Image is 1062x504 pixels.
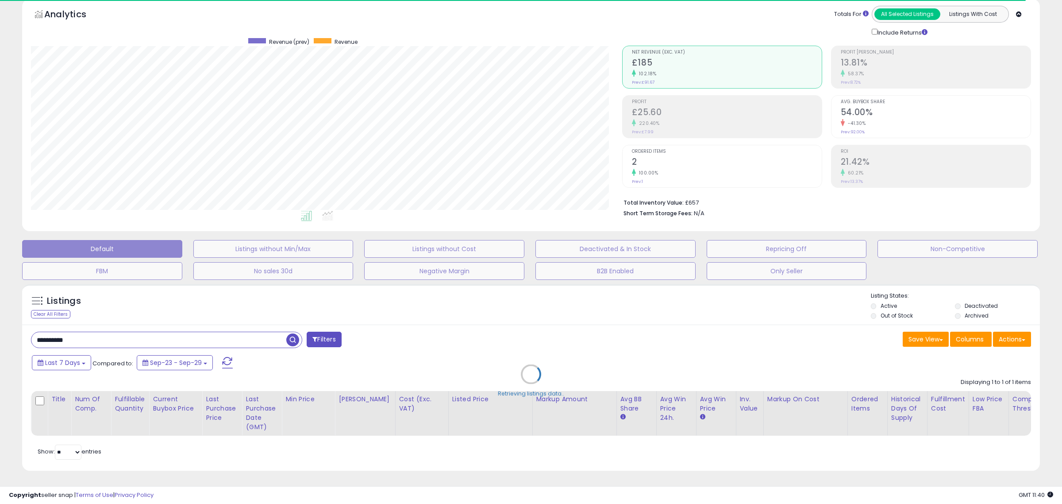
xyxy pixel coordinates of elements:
h2: 2 [632,157,822,169]
button: Only Seller [707,262,867,280]
div: Retrieving listings data.. [498,390,564,398]
span: Profit [632,100,822,105]
small: Prev: £7.99 [632,129,654,135]
h2: 21.42% [841,157,1031,169]
h2: 54.00% [841,107,1031,119]
h2: £185 [632,58,822,70]
button: No sales 30d [193,262,354,280]
div: Totals For [834,10,869,19]
small: -41.30% [845,120,866,127]
strong: Copyright [9,491,41,499]
button: Listings without Min/Max [193,240,354,258]
small: Prev: 1 [632,179,643,184]
span: ROI [841,149,1031,154]
span: Ordered Items [632,149,822,154]
b: Short Term Storage Fees: [623,209,693,217]
small: 220.40% [636,120,660,127]
a: Privacy Policy [115,491,154,499]
span: N/A [694,209,704,217]
button: Default [22,240,182,258]
span: Profit [PERSON_NAME] [841,50,1031,55]
small: Prev: 92.00% [841,129,865,135]
button: B2B Enabled [535,262,696,280]
h2: 13.81% [841,58,1031,70]
span: Net Revenue (Exc. VAT) [632,50,822,55]
small: 102.18% [636,70,657,77]
button: All Selected Listings [874,8,940,20]
span: 2025-10-8 11:40 GMT [1019,491,1053,499]
button: FBM [22,262,182,280]
button: Listings without Cost [364,240,524,258]
button: Listings With Cost [940,8,1006,20]
small: 100.00% [636,170,658,176]
small: Prev: 13.37% [841,179,863,184]
a: Terms of Use [76,491,113,499]
h2: £25.60 [632,107,822,119]
small: 60.21% [845,170,864,176]
button: Repricing Off [707,240,867,258]
div: Include Returns [865,27,938,37]
li: £657 [623,197,1024,207]
small: 58.37% [845,70,864,77]
b: Total Inventory Value: [623,199,684,206]
button: Negative Margin [364,262,524,280]
span: Revenue (prev) [269,38,309,46]
button: Deactivated & In Stock [535,240,696,258]
span: Revenue [335,38,358,46]
small: Prev: £91.67 [632,80,654,85]
small: Prev: 8.72% [841,80,861,85]
h5: Analytics [44,8,104,23]
button: Non-Competitive [877,240,1038,258]
span: Avg. Buybox Share [841,100,1031,105]
div: seller snap | | [9,491,154,500]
